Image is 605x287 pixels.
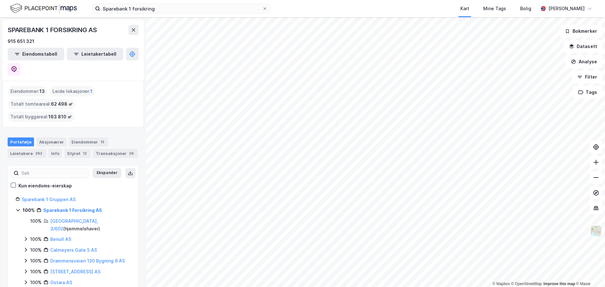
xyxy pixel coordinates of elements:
div: Mine Tags [483,5,506,12]
span: 1 [90,87,93,95]
span: 62 498 ㎡ [51,100,73,108]
button: Ekspander [93,168,121,178]
div: Kun eiendoms-eierskap [18,182,72,190]
span: 13 [39,87,45,95]
div: 100% [30,217,42,225]
div: SPAREBANK 1 FORSIKRING AS [8,25,98,35]
div: 100% [30,257,42,265]
div: Totalt byggareal : [8,112,74,122]
img: logo.f888ab2527a4732fd821a326f86c7f29.svg [10,3,77,14]
button: Tags [573,86,602,99]
button: Leietakertabell [67,48,123,60]
div: 915 651 321 [8,38,34,45]
div: Kart [460,5,469,12]
button: Bokmerker [560,25,602,38]
a: Sparebank 1 Forsikring AS [43,207,102,213]
a: OpenStreetMap [511,282,542,286]
div: 12 [82,150,88,157]
div: Leide lokasjoner : [50,86,95,96]
div: Portefølje [8,137,34,146]
div: [PERSON_NAME] [548,5,585,12]
img: Z [590,225,602,237]
a: Calmeyers Gate 5 AS [50,247,97,253]
div: ( hjemmelshaver ) [50,217,131,233]
input: Søk på adresse, matrikkel, gårdeiere, leietakere eller personer [100,4,262,13]
div: 262 [34,150,44,157]
div: Transaksjoner [93,149,138,158]
a: Sparebank 1 Gruppen AS [22,197,76,202]
div: Leietakere [8,149,46,158]
a: [STREET_ADDRESS] AS [50,269,100,274]
button: Datasett [564,40,602,53]
div: Eiendommer [69,137,108,146]
div: Bolig [520,5,531,12]
div: Aksjonærer [37,137,66,146]
a: Improve this map [544,282,575,286]
div: Styret [65,149,91,158]
div: 100% [30,246,42,254]
div: Info [49,149,62,158]
iframe: Chat Widget [573,256,605,287]
div: 100% [30,268,42,276]
div: 100% [30,235,42,243]
input: Søk [19,168,88,178]
div: 26 [128,150,135,157]
button: Eiendomstabell [8,48,64,60]
a: [GEOGRAPHIC_DATA], 3/602 [50,218,98,231]
span: 163 810 ㎡ [48,113,72,121]
a: Mapbox [492,282,510,286]
a: Benull AS [50,236,71,242]
a: Drammensveien 130 Bygning 9 AS [50,258,125,263]
div: Kontrollprogram for chat [573,256,605,287]
div: 100% [30,279,42,286]
div: 100% [23,206,35,214]
a: Ostara AS [50,280,72,285]
button: Filter [572,71,602,83]
div: Totalt tomteareal : [8,99,75,109]
div: 13 [99,139,106,145]
button: Analyse [566,55,602,68]
div: Eiendommer : [8,86,47,96]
